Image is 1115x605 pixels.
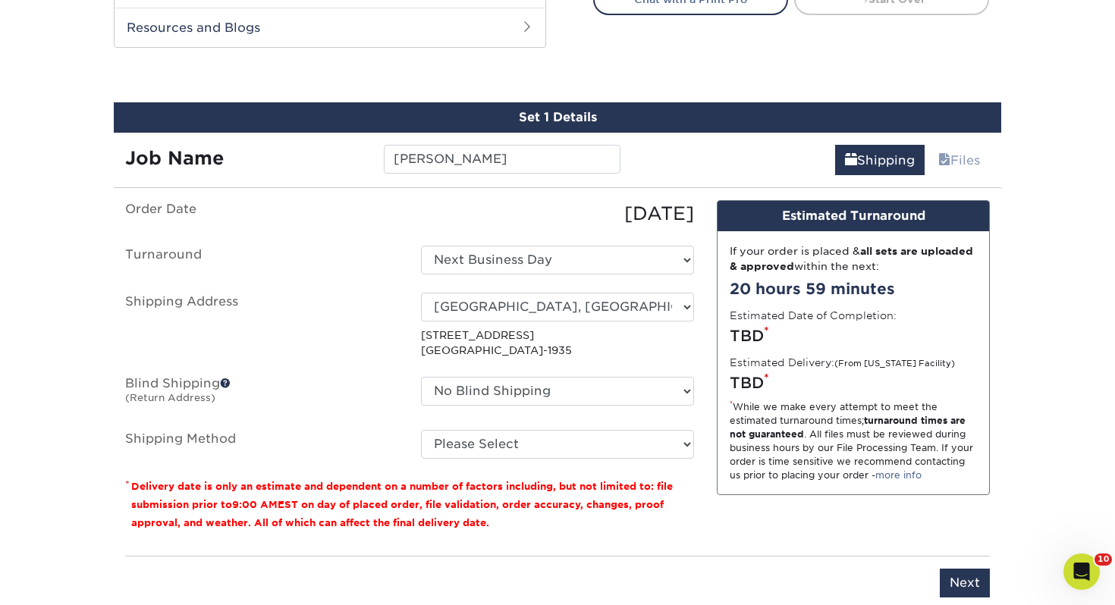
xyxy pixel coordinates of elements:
[114,377,410,412] label: Blind Shipping
[410,200,705,227] div: [DATE]
[730,400,977,482] div: While we make every attempt to meet the estimated turnaround times; . All files must be reviewed ...
[232,499,278,510] span: 9:00 AM
[730,371,977,394] div: TBD
[114,102,1001,133] div: Set 1 Details
[125,392,215,403] small: (Return Address)
[718,201,989,231] div: Estimated Turnaround
[131,481,673,528] small: Delivery date is only an estimate and dependent on a number of factors including, but not limited...
[421,328,694,359] p: [STREET_ADDRESS] [GEOGRAPHIC_DATA]-1935
[730,415,966,440] strong: turnaround times are not guaranteed
[938,153,950,168] span: files
[834,359,955,368] small: (From [US_STATE] Facility)
[730,355,955,370] label: Estimated Delivery:
[114,293,410,359] label: Shipping Address
[730,243,977,274] div: If your order is placed & within the next:
[1063,553,1100,590] iframe: Intercom live chat
[835,145,925,175] a: Shipping
[1095,553,1112,566] span: 10
[115,8,545,47] h2: Resources and Blogs
[730,277,977,300] div: 20 hours 59 minutes
[4,559,129,600] iframe: Google Customer Reviews
[114,430,410,459] label: Shipping Method
[730,308,897,323] label: Estimated Date of Completion:
[125,147,224,169] strong: Job Name
[114,200,410,227] label: Order Date
[940,569,990,597] input: Next
[730,324,977,347] div: TBD
[845,153,857,168] span: shipping
[114,246,410,274] label: Turnaround
[384,145,620,174] input: Enter a job name
[928,145,990,175] a: Files
[875,469,922,481] a: more info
